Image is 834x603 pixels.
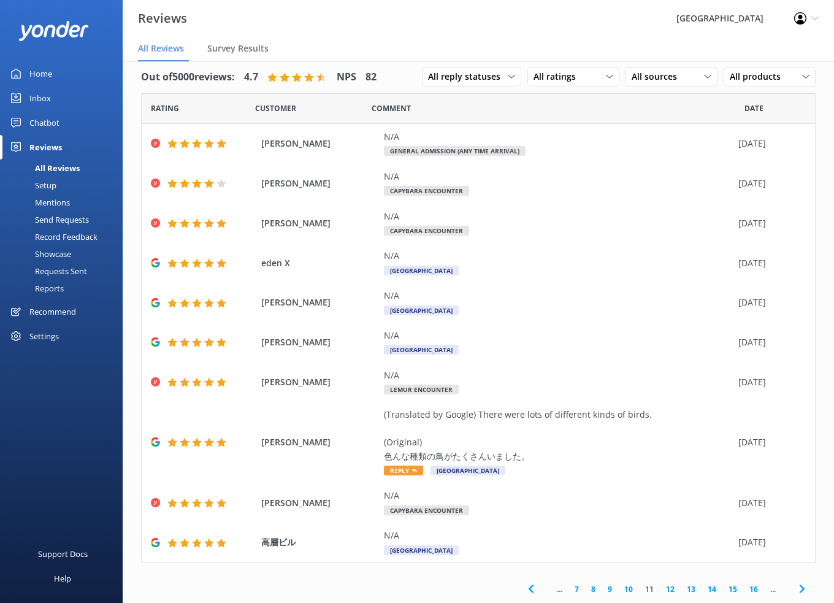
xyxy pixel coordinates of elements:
[54,566,71,591] div: Help
[534,70,583,83] span: All ratings
[29,135,62,159] div: Reviews
[738,217,800,230] div: [DATE]
[7,211,89,228] div: Send Requests
[7,228,123,245] a: Record Feedback
[384,170,732,183] div: N/A
[151,102,179,114] span: Date
[384,489,732,502] div: N/A
[738,296,800,309] div: [DATE]
[738,177,800,190] div: [DATE]
[632,70,684,83] span: All sources
[428,70,508,83] span: All reply statuses
[384,369,732,382] div: N/A
[29,86,51,110] div: Inbox
[730,70,788,83] span: All products
[384,226,469,236] span: Capybara Encounter
[261,217,378,230] span: [PERSON_NAME]
[255,102,296,114] span: Date
[7,228,98,245] div: Record Feedback
[430,466,505,475] span: [GEOGRAPHIC_DATA]
[18,21,89,41] img: yonder-white-logo.png
[738,336,800,349] div: [DATE]
[261,256,378,270] span: eden X
[585,583,602,595] a: 8
[261,336,378,349] span: [PERSON_NAME]
[384,408,732,463] div: (Translated by Google) There were lots of different kinds of birds. (Original) 色んな種類の鳥がたくさんいました。
[7,211,123,228] a: Send Requests
[702,583,722,595] a: 14
[7,159,123,177] a: All Reviews
[7,177,56,194] div: Setup
[337,69,356,85] h4: NPS
[38,542,88,566] div: Support Docs
[618,583,639,595] a: 10
[7,245,71,263] div: Showcase
[261,536,378,549] span: 高層ビル
[681,583,702,595] a: 13
[244,69,258,85] h4: 4.7
[138,9,187,28] h3: Reviews
[384,466,423,475] span: Reply
[7,194,123,211] a: Mentions
[384,529,732,542] div: N/A
[738,536,800,549] div: [DATE]
[29,299,76,324] div: Recommend
[261,436,378,449] span: [PERSON_NAME]
[384,266,459,275] span: [GEOGRAPHIC_DATA]
[551,583,568,595] span: ...
[7,263,87,280] div: Requests Sent
[743,583,764,595] a: 16
[384,545,459,555] span: [GEOGRAPHIC_DATA]
[372,102,411,114] span: Question
[384,305,459,315] span: [GEOGRAPHIC_DATA]
[261,375,378,389] span: [PERSON_NAME]
[7,263,123,280] a: Requests Sent
[384,210,732,223] div: N/A
[384,505,469,515] span: Capybara Encounter
[7,280,123,297] a: Reports
[568,583,585,595] a: 7
[261,496,378,510] span: [PERSON_NAME]
[738,436,800,449] div: [DATE]
[365,69,377,85] h4: 82
[7,280,64,297] div: Reports
[384,146,526,156] span: General Admission (Any Time Arrival)
[384,130,732,144] div: N/A
[7,194,70,211] div: Mentions
[764,583,782,595] span: ...
[384,385,459,394] span: Lemur Encounter
[722,583,743,595] a: 15
[29,324,59,348] div: Settings
[384,186,469,196] span: Capybara Encounter
[384,289,732,302] div: N/A
[384,329,732,342] div: N/A
[261,177,378,190] span: [PERSON_NAME]
[384,249,732,263] div: N/A
[660,583,681,595] a: 12
[207,42,269,55] span: Survey Results
[138,42,184,55] span: All Reviews
[738,375,800,389] div: [DATE]
[738,256,800,270] div: [DATE]
[738,496,800,510] div: [DATE]
[602,583,618,595] a: 9
[29,61,52,86] div: Home
[639,583,660,595] a: 11
[384,345,459,355] span: [GEOGRAPHIC_DATA]
[261,137,378,150] span: [PERSON_NAME]
[7,245,123,263] a: Showcase
[29,110,59,135] div: Chatbot
[738,137,800,150] div: [DATE]
[744,102,763,114] span: Date
[141,69,235,85] h4: Out of 5000 reviews:
[7,177,123,194] a: Setup
[261,296,378,309] span: [PERSON_NAME]
[7,159,80,177] div: All Reviews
